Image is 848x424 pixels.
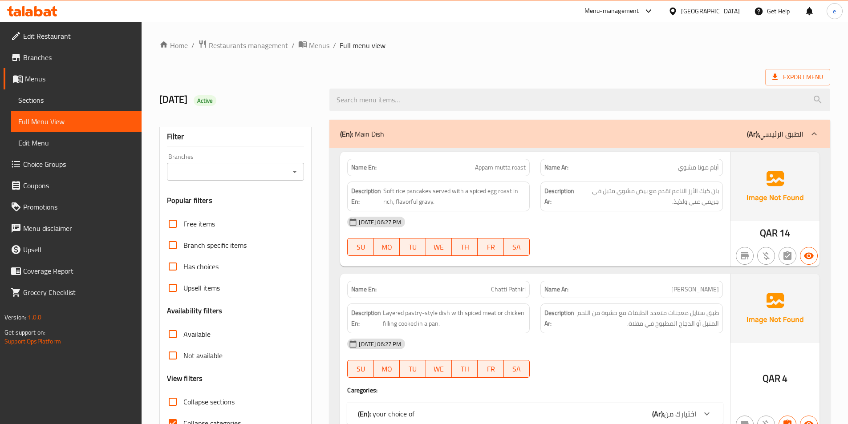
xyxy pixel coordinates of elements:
[23,202,134,212] span: Promotions
[4,196,142,218] a: Promotions
[747,129,803,139] p: الطبق الرئيسي
[358,407,371,420] b: (En):
[23,31,134,41] span: Edit Restaurant
[358,408,414,419] p: your choice of
[4,260,142,282] a: Coverage Report
[576,307,719,329] span: طبق ستايل معجنات متعدد الطبقات مع حشوة من اللحم المتبل أو الدجاج المطبوخ في مقلاة.
[4,311,26,323] span: Version:
[194,95,217,106] div: Active
[23,159,134,170] span: Choice Groups
[383,307,526,329] span: Layered pastry-style dish with spiced meat or chicken filling cooked in a pan.
[730,152,820,221] img: Ae5nvW7+0k+MAAAAAElFTkSuQmCC
[779,224,790,242] span: 14
[763,370,780,387] span: QAR
[159,40,188,51] a: Home
[23,244,134,255] span: Upsell
[167,195,304,206] h3: Popular filters
[403,241,422,254] span: TU
[298,40,329,51] a: Menus
[747,127,759,141] b: (Ar):
[455,241,474,254] span: TH
[183,283,220,293] span: Upsell items
[452,238,478,256] button: TH
[504,360,530,378] button: SA
[4,68,142,89] a: Menus
[191,40,195,51] li: /
[4,175,142,196] a: Coupons
[351,186,381,207] strong: Description En:
[4,47,142,68] a: Branches
[23,266,134,276] span: Coverage Report
[736,247,754,265] button: Not branch specific item
[800,247,818,265] button: Available
[329,89,830,111] input: search
[730,274,820,343] img: Ae5nvW7+0k+MAAAAAElFTkSuQmCC
[183,396,235,407] span: Collapse sections
[347,238,373,256] button: SU
[4,335,61,347] a: Support.OpsPlatform
[481,241,500,254] span: FR
[4,218,142,239] a: Menu disclaimer
[292,40,295,51] li: /
[772,72,823,83] span: Export Menu
[765,69,830,85] span: Export Menu
[4,239,142,260] a: Upsell
[28,311,41,323] span: 1.0.0
[4,327,45,338] span: Get support on:
[198,40,288,51] a: Restaurants management
[18,137,134,148] span: Edit Menu
[288,166,301,178] button: Open
[351,363,370,376] span: SU
[347,360,373,378] button: SU
[833,6,836,16] span: e
[478,360,503,378] button: FR
[544,163,568,172] strong: Name Ar:
[377,363,396,376] span: MO
[355,340,405,348] span: [DATE] 06:27 PM
[340,127,353,141] b: (En):
[452,360,478,378] button: TH
[209,40,288,51] span: Restaurants management
[329,120,830,148] div: (En): Main Dish(Ar):الطبق الرئيسي
[678,163,719,172] span: أبام موتا مشوي
[652,407,664,420] b: (Ar):
[159,93,319,106] h2: [DATE]
[377,241,396,254] span: MO
[351,241,370,254] span: SU
[23,287,134,298] span: Grocery Checklist
[478,238,503,256] button: FR
[340,129,384,139] p: Main Dish
[374,360,400,378] button: MO
[671,285,719,294] span: [PERSON_NAME]
[183,218,215,229] span: Free items
[475,163,526,172] span: Appam mutta roast
[4,282,142,303] a: Grocery Checklist
[507,363,526,376] span: SA
[426,238,452,256] button: WE
[11,111,142,132] a: Full Menu View
[779,247,796,265] button: Not has choices
[159,40,830,51] nav: breadcrumb
[351,307,381,329] strong: Description En:
[167,306,223,316] h3: Availability filters
[681,6,740,16] div: [GEOGRAPHIC_DATA]
[183,350,223,361] span: Not available
[4,25,142,47] a: Edit Restaurant
[333,40,336,51] li: /
[426,360,452,378] button: WE
[167,127,304,146] div: Filter
[355,218,405,226] span: [DATE] 06:27 PM
[183,261,219,272] span: Has choices
[347,386,723,395] h4: Caregories:
[400,238,426,256] button: TU
[584,6,639,16] div: Menu-management
[544,186,576,207] strong: Description Ar:
[760,224,778,242] span: QAR
[25,73,134,84] span: Menus
[351,163,377,172] strong: Name En:
[664,407,696,420] span: اختيارك من
[782,370,787,387] span: 4
[194,97,217,105] span: Active
[4,153,142,175] a: Choice Groups
[183,329,211,339] span: Available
